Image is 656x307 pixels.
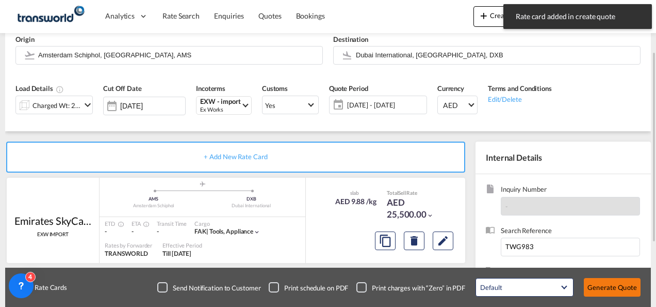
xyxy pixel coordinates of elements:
[265,101,275,110] div: Yes
[105,227,107,235] span: -
[204,152,267,161] span: + Add New Rate Card
[443,100,467,111] span: AED
[437,96,478,114] md-select: Select Currency: د.إ AEDUnited Arab Emirates Dirham
[56,85,64,94] md-icon: Chargeable Weight
[375,232,396,250] button: Copy
[6,142,465,173] div: + Add New Rate Card
[15,46,323,65] md-input-container: Amsterdam Schiphol, Amsterdam, AMS
[196,84,225,93] span: Incoterms
[433,232,453,250] button: Edit
[387,196,438,221] div: AED 25,500.00
[105,241,152,249] div: Rates by Forwarder
[333,35,368,43] span: Destination
[258,11,281,20] span: Quotes
[501,226,640,238] span: Search Reference
[105,203,203,209] div: Amsterdam Schiphol
[584,278,641,297] button: Generate Quote
[437,84,464,93] span: Currency
[15,96,93,114] div: Charged Wt: 2,580.00 KGicon-chevron-down
[387,189,438,196] div: Total Rate
[501,185,640,196] span: Inquiry Number
[29,283,67,292] span: Rate Cards
[398,190,406,196] span: Sell
[103,84,142,93] span: Cut Off Date
[347,100,424,110] span: [DATE] - [DATE]
[379,235,391,247] md-icon: assets/icons/custom/copyQuote.svg
[206,227,208,235] span: |
[203,196,301,203] div: DXB
[501,238,640,256] input: Enter search reference
[335,196,376,207] div: AED 9.88 /kg
[356,282,465,293] md-checkbox: Checkbox No Ink
[200,98,241,105] div: EXW - import
[570,267,640,279] span: + Add New Customer
[132,220,147,227] div: ETA
[284,283,348,293] div: Print schedule on PDF
[333,189,376,196] div: slab
[333,46,641,65] md-input-container: Dubai International, Dubai, DXB
[157,220,187,227] div: Transit Time
[194,227,253,236] div: tools, appliance
[505,202,508,210] span: -
[480,283,502,291] div: Default
[140,221,146,227] md-icon: Estimated Time Of Arrival
[15,84,64,93] span: Load Details
[105,196,203,203] div: AMS
[196,181,209,187] md-icon: assets/icons/custom/roll-o-plane.svg
[115,221,121,227] md-icon: Estimated Time Of Departure
[262,84,288,93] span: Customs
[162,11,200,20] span: Rate Search
[372,283,465,293] div: Print charges with “Zero” in PDF
[253,228,260,236] md-icon: icon-chevron-down
[194,227,209,235] span: FAK
[162,241,202,249] div: Effective Period
[427,212,434,219] md-icon: icon-chevron-down
[404,232,424,250] button: Delete
[132,227,134,235] span: -
[203,203,301,209] div: Dubai International
[262,96,319,114] md-select: Select Customs: Yes
[15,35,34,43] span: Origin
[488,84,552,93] span: Terms and Conditions
[194,220,260,227] div: Cargo
[15,5,85,28] img: f753ae806dec11f0841701cdfdf085c0.png
[269,282,348,293] md-checkbox: Checkbox No Ink
[513,11,643,22] span: Rate card added in create quote
[488,94,552,104] div: Edit/Delete
[501,267,570,279] span: Customer Details
[214,11,244,20] span: Enquiries
[38,46,317,64] input: Search by Door/Airport
[173,283,260,293] div: Send Notification to Customer
[157,282,260,293] md-checkbox: Checkbox No Ink
[157,227,187,236] div: -
[473,6,535,27] button: icon-plus 400-fgCreate Quote
[200,105,241,113] div: Ex Works
[478,9,490,22] md-icon: icon-plus 400-fg
[32,98,81,113] div: Charged Wt: 2,580.00 KG
[356,46,635,64] input: Search by Door/Airport
[196,96,252,115] md-select: Select Incoterms: EXW - import Ex Works
[105,250,152,258] div: TRANSWORLD
[120,102,185,110] input: Select
[329,84,368,93] span: Quote Period
[81,99,94,111] md-icon: icon-chevron-down
[475,142,651,174] div: Internal Details
[37,231,69,238] span: EXW IMPORT
[330,99,342,111] md-icon: icon-calendar
[162,250,191,257] span: Till [DATE]
[105,11,135,21] span: Analytics
[105,220,121,227] div: ETD
[345,98,427,112] span: [DATE] - [DATE]
[105,250,148,257] span: TRANSWORLD
[296,11,325,20] span: Bookings
[14,213,92,228] div: Emirates SkyCargo
[162,250,191,258] div: Till 15 Oct 2025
